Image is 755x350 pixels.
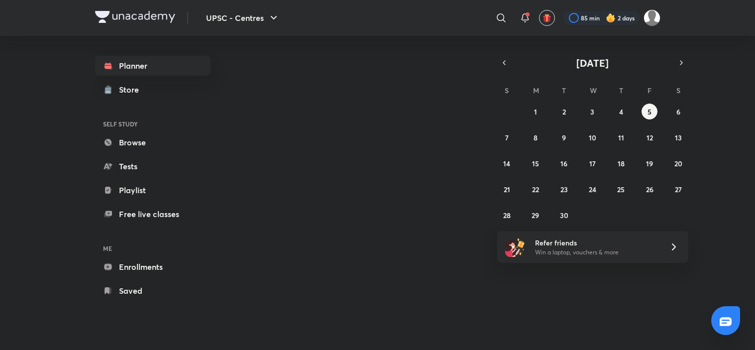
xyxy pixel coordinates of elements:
abbr: September 12, 2025 [647,133,653,142]
a: Company Logo [95,11,175,25]
abbr: September 7, 2025 [505,133,509,142]
abbr: September 23, 2025 [560,185,568,194]
abbr: Sunday [505,86,509,95]
abbr: Friday [647,86,651,95]
h6: ME [95,240,211,257]
abbr: September 15, 2025 [532,159,539,168]
abbr: September 25, 2025 [617,185,625,194]
div: Store [119,84,145,96]
abbr: September 26, 2025 [646,185,653,194]
button: September 4, 2025 [613,104,629,119]
span: [DATE] [576,56,609,70]
button: September 8, 2025 [528,129,543,145]
abbr: September 27, 2025 [675,185,682,194]
button: avatar [539,10,555,26]
h6: Refer friends [535,237,657,248]
img: Abhijeet Srivastav [644,9,660,26]
button: September 27, 2025 [670,181,686,197]
abbr: September 8, 2025 [534,133,538,142]
button: September 14, 2025 [499,155,515,171]
img: Company Logo [95,11,175,23]
button: September 13, 2025 [670,129,686,145]
button: September 18, 2025 [613,155,629,171]
button: September 15, 2025 [528,155,543,171]
abbr: Tuesday [562,86,566,95]
button: September 1, 2025 [528,104,543,119]
abbr: September 22, 2025 [532,185,539,194]
abbr: September 17, 2025 [589,159,596,168]
abbr: September 19, 2025 [646,159,653,168]
abbr: Saturday [676,86,680,95]
button: September 11, 2025 [613,129,629,145]
abbr: September 10, 2025 [589,133,596,142]
abbr: Thursday [619,86,623,95]
button: September 22, 2025 [528,181,543,197]
a: Browse [95,132,211,152]
a: Saved [95,281,211,301]
a: Planner [95,56,211,76]
button: September 23, 2025 [556,181,572,197]
abbr: September 18, 2025 [618,159,625,168]
button: September 17, 2025 [584,155,600,171]
abbr: September 9, 2025 [562,133,566,142]
button: September 20, 2025 [670,155,686,171]
button: September 7, 2025 [499,129,515,145]
a: Free live classes [95,204,211,224]
abbr: Wednesday [590,86,597,95]
abbr: September 1, 2025 [534,107,537,117]
button: September 30, 2025 [556,207,572,223]
a: Store [95,80,211,100]
a: Playlist [95,180,211,200]
button: UPSC - Centres [200,8,286,28]
abbr: September 13, 2025 [675,133,682,142]
abbr: September 5, 2025 [647,107,651,117]
abbr: September 29, 2025 [532,211,539,220]
abbr: September 14, 2025 [503,159,510,168]
p: Win a laptop, vouchers & more [535,248,657,257]
abbr: September 2, 2025 [562,107,566,117]
abbr: September 11, 2025 [618,133,624,142]
button: September 26, 2025 [642,181,657,197]
button: [DATE] [511,56,674,70]
button: September 5, 2025 [642,104,657,119]
abbr: Monday [533,86,539,95]
button: September 12, 2025 [642,129,657,145]
h6: SELF STUDY [95,116,211,132]
button: September 6, 2025 [670,104,686,119]
button: September 25, 2025 [613,181,629,197]
button: September 29, 2025 [528,207,543,223]
button: September 2, 2025 [556,104,572,119]
abbr: September 28, 2025 [503,211,511,220]
abbr: September 6, 2025 [676,107,680,117]
img: streak [606,13,616,23]
img: referral [505,237,525,257]
abbr: September 30, 2025 [560,211,568,220]
abbr: September 4, 2025 [619,107,623,117]
button: September 21, 2025 [499,181,515,197]
button: September 3, 2025 [584,104,600,119]
img: avatar [542,13,551,22]
button: September 16, 2025 [556,155,572,171]
button: September 19, 2025 [642,155,657,171]
button: September 24, 2025 [584,181,600,197]
a: Enrollments [95,257,211,277]
abbr: September 3, 2025 [590,107,594,117]
button: September 28, 2025 [499,207,515,223]
abbr: September 16, 2025 [560,159,567,168]
button: September 9, 2025 [556,129,572,145]
button: September 10, 2025 [584,129,600,145]
abbr: September 20, 2025 [674,159,682,168]
abbr: September 21, 2025 [504,185,510,194]
a: Tests [95,156,211,176]
abbr: September 24, 2025 [589,185,596,194]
